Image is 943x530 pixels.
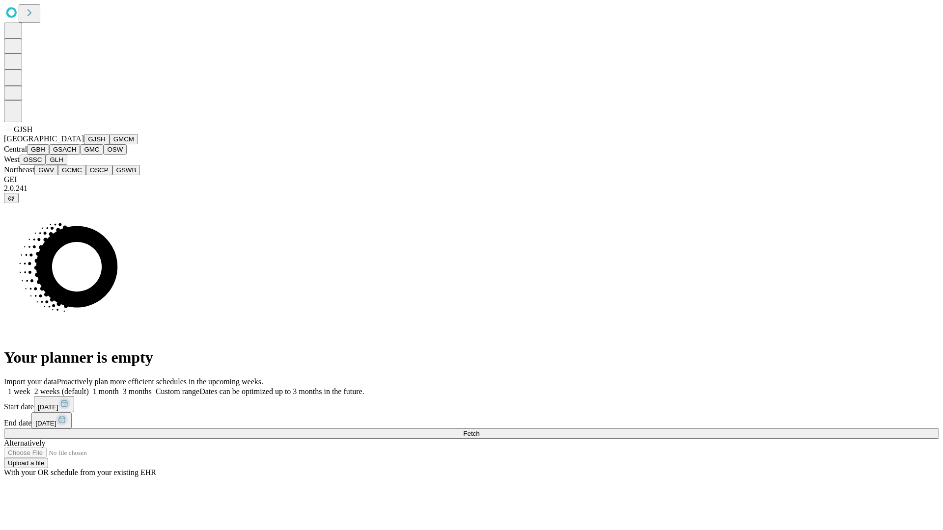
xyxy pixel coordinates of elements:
[93,387,119,396] span: 1 month
[104,144,127,155] button: OSW
[4,396,939,412] div: Start date
[4,165,34,174] span: Northeast
[110,134,138,144] button: GMCM
[156,387,199,396] span: Custom range
[4,175,939,184] div: GEI
[31,412,72,428] button: [DATE]
[112,165,140,175] button: GSWB
[84,134,110,144] button: GJSH
[4,412,939,428] div: End date
[4,377,57,386] span: Import your data
[35,420,56,427] span: [DATE]
[4,184,939,193] div: 2.0.241
[4,193,19,203] button: @
[58,165,86,175] button: GCMC
[4,428,939,439] button: Fetch
[20,155,46,165] button: OSSC
[4,134,84,143] span: [GEOGRAPHIC_DATA]
[34,396,74,412] button: [DATE]
[4,155,20,163] span: West
[14,125,32,133] span: GJSH
[199,387,364,396] span: Dates can be optimized up to 3 months in the future.
[4,458,48,468] button: Upload a file
[8,194,15,202] span: @
[80,144,103,155] button: GMC
[4,348,939,367] h1: Your planner is empty
[463,430,479,437] span: Fetch
[27,144,49,155] button: GBH
[4,468,156,477] span: With your OR schedule from your existing EHR
[57,377,263,386] span: Proactively plan more efficient schedules in the upcoming weeks.
[34,387,89,396] span: 2 weeks (default)
[86,165,112,175] button: OSCP
[4,145,27,153] span: Central
[123,387,152,396] span: 3 months
[49,144,80,155] button: GSACH
[8,387,30,396] span: 1 week
[46,155,67,165] button: GLH
[4,439,45,447] span: Alternatively
[38,403,58,411] span: [DATE]
[34,165,58,175] button: GWV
